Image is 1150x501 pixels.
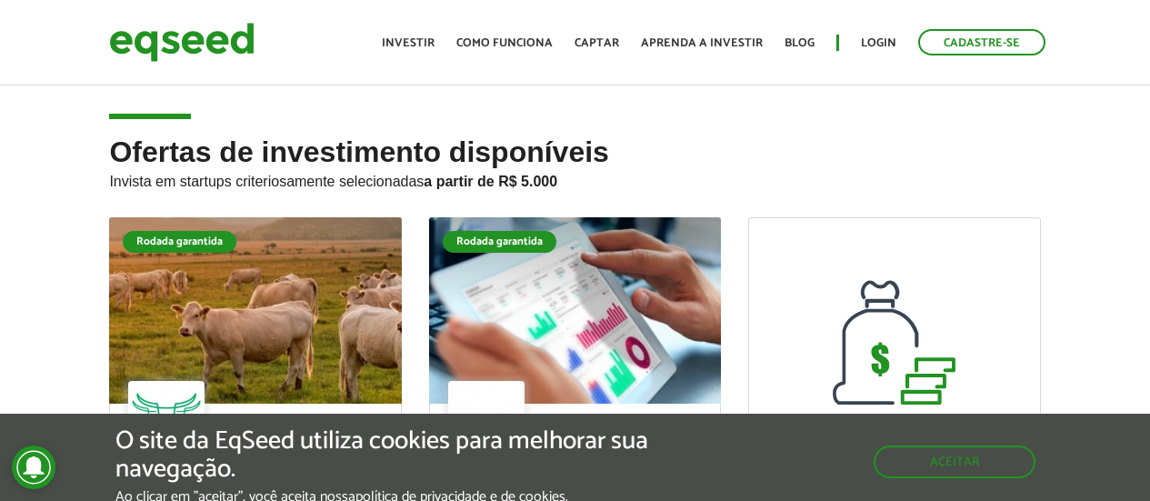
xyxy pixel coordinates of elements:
[109,168,1040,190] p: Invista em startups criteriosamente selecionadas
[382,37,435,49] a: Investir
[641,37,763,49] a: Aprenda a investir
[123,231,236,253] div: Rodada garantida
[109,18,255,66] img: EqSeed
[785,37,815,49] a: Blog
[424,174,557,189] strong: a partir de R$ 5.000
[861,37,896,49] a: Login
[575,37,619,49] a: Captar
[918,29,1045,55] a: Cadastre-se
[115,427,667,484] h5: O site da EqSeed utiliza cookies para melhorar sua navegação.
[874,446,1035,478] button: Aceitar
[109,136,1040,217] h2: Ofertas de investimento disponíveis
[443,231,556,253] div: Rodada garantida
[456,37,553,49] a: Como funciona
